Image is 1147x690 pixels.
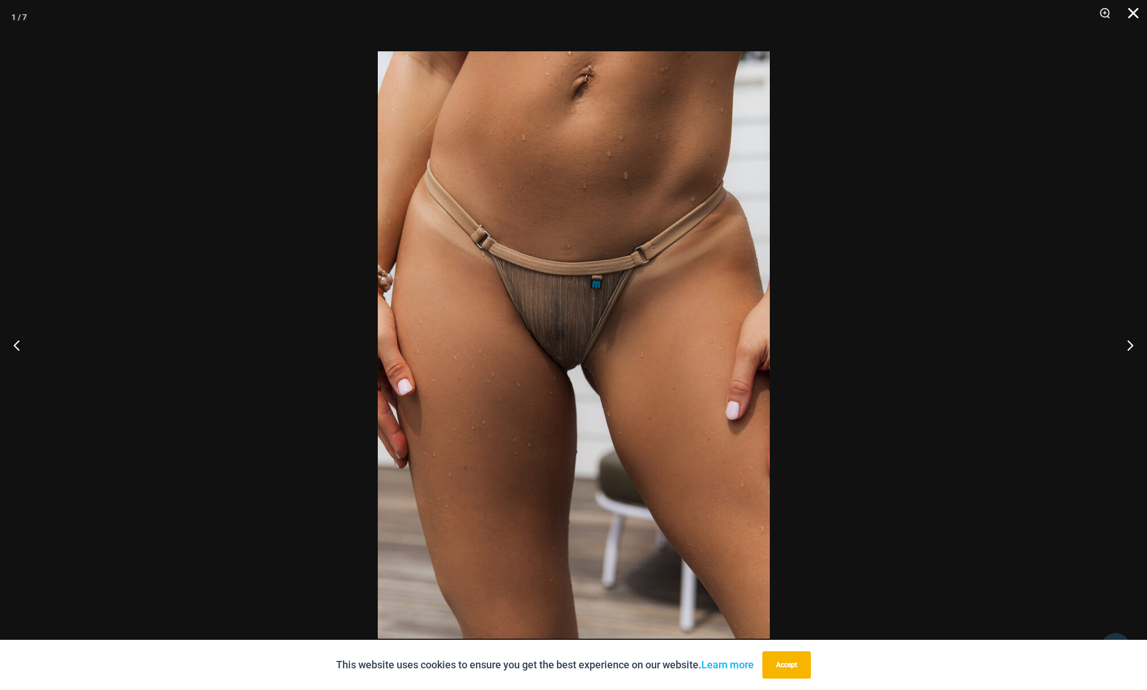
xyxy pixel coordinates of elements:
button: Accept [762,651,811,679]
a: Learn more [701,659,754,671]
button: Next [1104,316,1147,374]
img: Lightning Shimmer Glittering Dunes 469 Thong 01 [378,51,770,639]
div: 1 / 7 [11,9,27,26]
p: This website uses cookies to ensure you get the best experience on our website. [336,656,754,673]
